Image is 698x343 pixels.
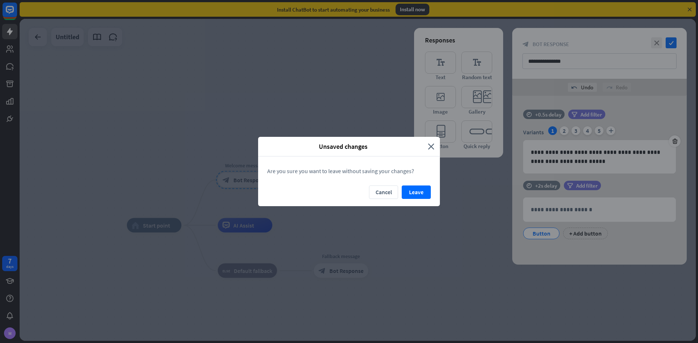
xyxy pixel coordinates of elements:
button: Cancel [369,185,398,199]
span: Unsaved changes [264,142,422,151]
button: Open LiveChat chat widget [6,3,28,25]
i: close [428,142,434,151]
button: Leave [402,185,431,199]
span: Are you sure you want to leave without saving your changes? [267,167,414,175]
